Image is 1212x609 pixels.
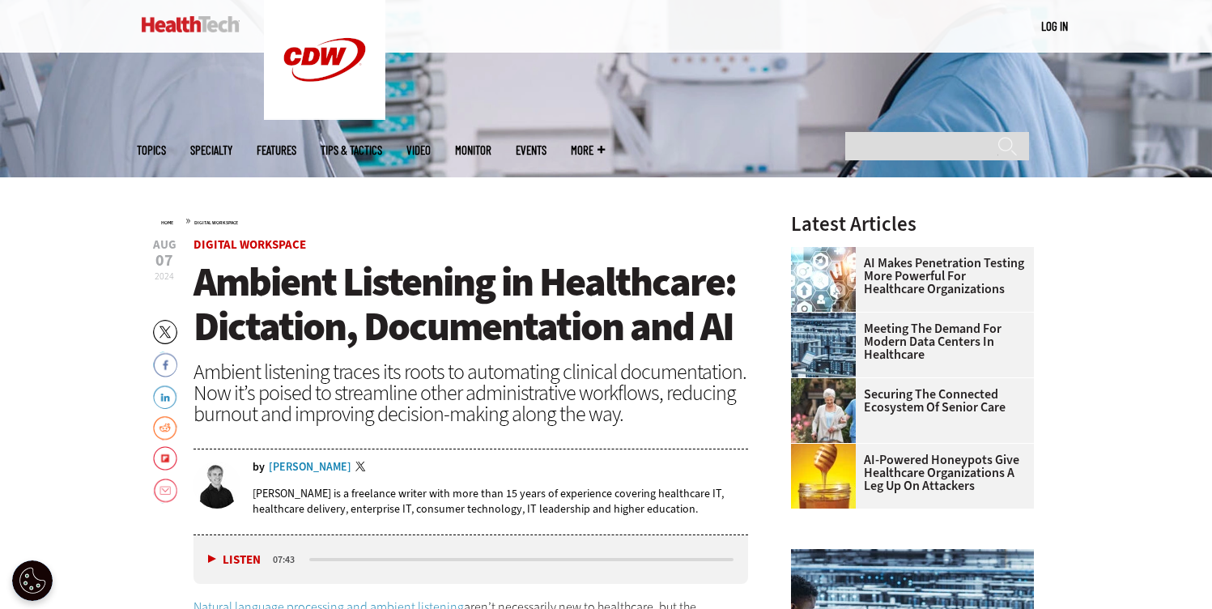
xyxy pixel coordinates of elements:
[161,214,749,227] div: »
[321,144,382,156] a: Tips & Tactics
[253,486,749,517] p: [PERSON_NAME] is a freelance writer with more than 15 years of experience covering healthcare IT,...
[791,247,856,312] img: Healthcare and hacking concept
[257,144,296,156] a: Features
[791,378,856,443] img: nurse walks with senior woman through a garden
[12,560,53,601] button: Open Preferences
[791,313,856,377] img: engineer with laptop overlooking data center
[153,253,176,269] span: 07
[355,462,370,475] a: Twitter
[193,535,749,584] div: media player
[791,322,1024,361] a: Meeting the Demand for Modern Data Centers in Healthcare
[253,462,265,473] span: by
[269,462,351,473] a: [PERSON_NAME]
[264,107,385,124] a: CDW
[571,144,605,156] span: More
[791,257,1024,296] a: AI Makes Penetration Testing More Powerful for Healthcare Organizations
[791,444,864,457] a: jar of honey with a honey dipper
[193,255,736,353] span: Ambient Listening in Healthcare: Dictation, Documentation and AI
[153,239,176,251] span: Aug
[137,144,166,156] span: Topics
[155,270,174,283] span: 2024
[142,16,240,32] img: Home
[791,378,864,391] a: nurse walks with senior woman through a garden
[1041,18,1068,35] div: User menu
[516,144,546,156] a: Events
[270,552,307,567] div: duration
[193,236,306,253] a: Digital Workspace
[791,388,1024,414] a: Securing the Connected Ecosystem of Senior Care
[791,454,1024,492] a: AI-Powered Honeypots Give Healthcare Organizations a Leg Up on Attackers
[193,361,749,424] div: Ambient listening traces its roots to automating clinical documentation. Now it’s poised to strea...
[791,247,864,260] a: Healthcare and hacking concept
[455,144,491,156] a: MonITor
[1041,19,1068,33] a: Log in
[161,219,173,226] a: Home
[193,462,240,509] img: Brian Eastwood
[791,313,864,326] a: engineer with laptop overlooking data center
[791,214,1034,234] h3: Latest Articles
[12,560,53,601] div: Cookie Settings
[190,144,232,156] span: Specialty
[194,219,238,226] a: Digital Workspace
[208,554,261,566] button: Listen
[406,144,431,156] a: Video
[791,444,856,509] img: jar of honey with a honey dipper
